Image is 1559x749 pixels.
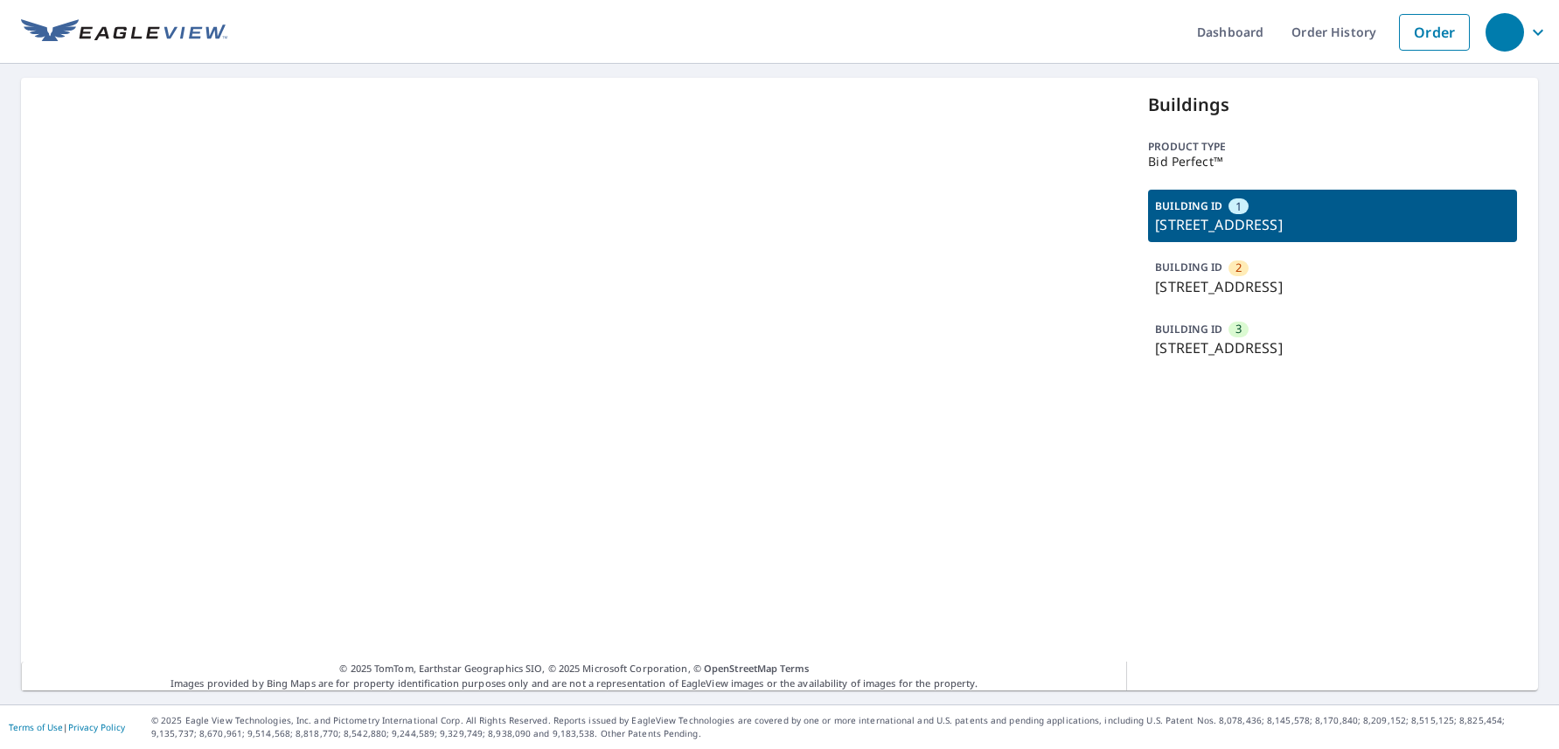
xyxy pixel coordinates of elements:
p: BUILDING ID [1155,322,1222,336]
p: © 2025 Eagle View Technologies, Inc. and Pictometry International Corp. All Rights Reserved. Repo... [151,714,1550,740]
a: OpenStreetMap [704,662,777,675]
a: Order [1399,14,1470,51]
span: 1 [1235,198,1242,215]
a: Privacy Policy [68,721,125,733]
p: BUILDING ID [1155,198,1222,213]
img: EV Logo [21,19,227,45]
span: 2 [1235,260,1242,276]
p: [STREET_ADDRESS] [1155,276,1510,297]
span: 3 [1235,321,1242,337]
p: Buildings [1148,92,1517,118]
a: Terms of Use [9,721,63,733]
p: [STREET_ADDRESS] [1155,214,1510,235]
p: Product type [1148,139,1517,155]
p: BUILDING ID [1155,260,1222,274]
p: [STREET_ADDRESS] [1155,337,1510,358]
p: Images provided by Bing Maps are for property identification purposes only and are not a represen... [21,662,1127,690]
p: Bid Perfect™ [1148,155,1517,169]
span: © 2025 TomTom, Earthstar Geographics SIO, © 2025 Microsoft Corporation, © [339,662,809,676]
a: Terms [780,662,809,675]
p: | [9,722,125,732]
